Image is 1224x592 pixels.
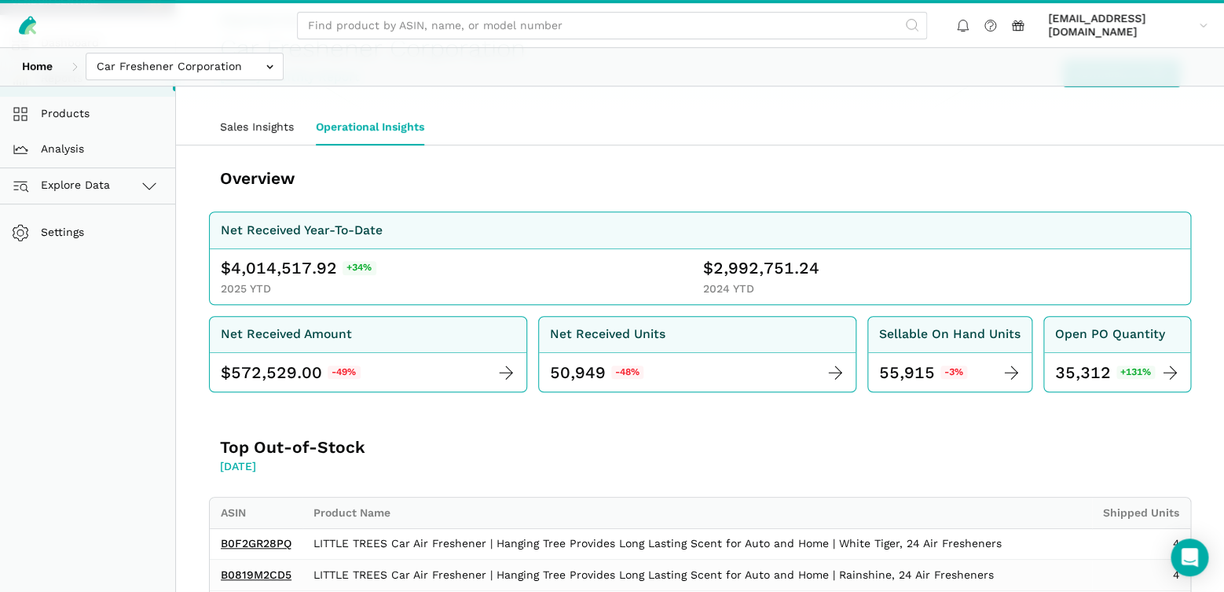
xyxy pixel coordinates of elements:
div: 50,949 [550,362,606,384]
h3: Top Out-of-Stock [220,436,680,458]
a: [EMAIL_ADDRESS][DOMAIN_NAME] [1043,9,1213,42]
span: +131% [1116,366,1156,380]
div: Net Received Units [550,325,665,344]
span: -49% [328,366,361,380]
div: 2024 YTD [703,282,1180,296]
a: B0819M2CD5 [221,568,291,581]
div: 35,312 [1055,362,1111,384]
span: 4,014,517.92 [231,257,337,279]
span: -3% [940,366,968,380]
input: Car Freshener Corporation [86,53,284,80]
h3: Overview [220,167,680,189]
span: +34% [343,261,376,275]
div: Net Received Amount [221,325,352,344]
a: Operational Insights [305,109,435,145]
div: Open PO Quantity [1055,325,1165,344]
div: Open Intercom Messenger [1171,539,1208,576]
a: Net Received Units 50,949 -48% [538,316,856,393]
a: Open PO Quantity 35,312 +131% [1043,316,1192,393]
p: [DATE] [220,458,680,475]
div: 55,915 [879,362,935,384]
span: $ [703,257,713,279]
span: $ [221,257,231,279]
div: Net Received Year-To-Date [221,221,383,241]
input: Find product by ASIN, name, or model number [297,12,927,39]
div: 2025 YTD [221,282,698,296]
span: Explore Data [16,176,110,195]
a: B0F2GR28PQ [221,537,291,550]
td: LITTLE TREES Car Air Freshener | Hanging Tree Provides Long Lasting Scent for Auto and Home | Whi... [302,528,1092,560]
span: $ [221,362,231,384]
span: 2,992,751.24 [713,257,819,279]
span: 572,529.00 [231,362,322,384]
span: -48% [611,366,644,380]
td: 4 [1092,560,1190,591]
a: Net Received Amount $ 572,529.00 -49% [209,316,527,393]
a: Home [11,53,64,80]
td: 4 [1092,528,1190,560]
a: Sellable On Hand Units 55,915 -3% [867,316,1032,393]
a: Sales Insights [209,109,305,145]
span: [EMAIL_ADDRESS][DOMAIN_NAME] [1048,12,1193,39]
td: LITTLE TREES Car Air Freshener | Hanging Tree Provides Long Lasting Scent for Auto and Home | Rai... [302,560,1092,591]
th: Product Name [302,498,1092,528]
th: Shipped Units [1092,498,1190,528]
div: Sellable On Hand Units [879,325,1021,344]
th: ASIN [210,498,302,528]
